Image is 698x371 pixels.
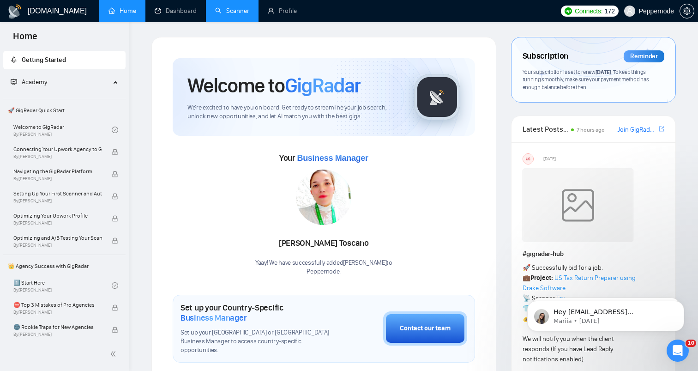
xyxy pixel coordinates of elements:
[565,7,572,15] img: upwork-logo.png
[530,274,553,282] strong: Project:
[523,154,533,164] div: US
[13,189,102,198] span: Setting Up Your First Scanner and Auto-Bidder
[543,155,556,163] span: [DATE]
[624,50,664,62] div: Reminder
[13,243,102,248] span: By [PERSON_NAME]
[187,103,399,121] span: We're excited to have you on board. Get ready to streamline your job search, unlock new opportuni...
[617,125,657,135] a: Join GigRadar Slack Community
[7,4,22,19] img: logo
[181,328,337,355] span: Set up your [GEOGRAPHIC_DATA] or [GEOGRAPHIC_DATA] Business Manager to access country-specific op...
[112,282,118,289] span: check-circle
[13,322,102,332] span: 🌚 Rookie Traps for New Agencies
[112,127,118,133] span: check-circle
[112,149,118,155] span: lock
[13,154,102,159] span: By [PERSON_NAME]
[523,168,633,242] img: weqQh+iSagEgQAAAABJRU5ErkJggg==
[13,275,112,296] a: 1️⃣ Start HereBy[PERSON_NAME]
[22,56,66,64] span: Getting Started
[112,237,118,244] span: lock
[181,313,247,323] span: Business Manager
[112,304,118,311] span: lock
[523,68,649,91] span: Your subscription is set to renew . To keep things running smoothly, make sure your payment metho...
[523,249,664,259] h1: # gigradar-hub
[13,211,102,220] span: Optimizing Your Upwork Profile
[13,332,102,337] span: By [PERSON_NAME]
[604,6,614,16] span: 172
[523,123,568,135] span: Latest Posts from the GigRadar Community
[667,340,689,362] iframe: Intercom live chat
[6,30,45,49] span: Home
[13,233,102,243] span: Optimizing and A/B Testing Your Scanner for Better Results
[513,281,698,346] iframe: Intercom notifications message
[296,170,351,225] img: 1687293024624-2.jpg
[13,167,102,176] span: Navigating the GigRadar Platform
[112,171,118,177] span: lock
[596,68,611,75] span: [DATE]
[13,310,102,315] span: By [PERSON_NAME]
[13,220,102,226] span: By [PERSON_NAME]
[400,323,451,334] div: Contact our team
[414,74,460,120] img: gigradar-logo.png
[297,153,368,163] span: Business Manager
[13,300,102,310] span: ⛔ Top 3 Mistakes of Pro Agencies
[13,176,102,182] span: By [PERSON_NAME]
[155,7,197,15] a: dashboardDashboard
[110,349,119,359] span: double-left
[13,120,112,140] a: Welcome to GigRadarBy[PERSON_NAME]
[4,257,125,275] span: 👑 Agency Success with GigRadar
[523,274,636,292] a: US Tax Return Preparer using Drake Software
[255,236,392,251] div: [PERSON_NAME] Toscano
[11,79,17,85] span: fund-projection-screen
[11,78,47,86] span: Academy
[268,7,297,15] a: userProfile
[108,7,136,15] a: homeHome
[3,51,126,69] li: Getting Started
[680,4,694,18] button: setting
[22,78,47,86] span: Academy
[4,101,125,120] span: 🚀 GigRadar Quick Start
[13,145,102,154] span: Connecting Your Upwork Agency to GigRadar
[112,327,118,333] span: lock
[112,193,118,200] span: lock
[680,7,694,15] a: setting
[659,125,664,134] a: export
[577,127,605,133] span: 7 hours ago
[383,311,467,346] button: Contact our team
[13,198,102,204] span: By [PERSON_NAME]
[626,8,633,14] span: user
[523,49,568,64] span: Subscription
[11,56,17,63] span: rocket
[255,259,392,276] div: Yaay! We have successfully added [PERSON_NAME] to
[285,73,361,98] span: GigRadar
[686,340,696,347] span: 10
[215,7,249,15] a: searchScanner
[187,73,361,98] h1: Welcome to
[575,6,602,16] span: Connects:
[279,153,368,163] span: Your
[181,303,337,323] h1: Set up your Country-Specific
[112,215,118,222] span: lock
[255,268,392,276] p: Peppernode .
